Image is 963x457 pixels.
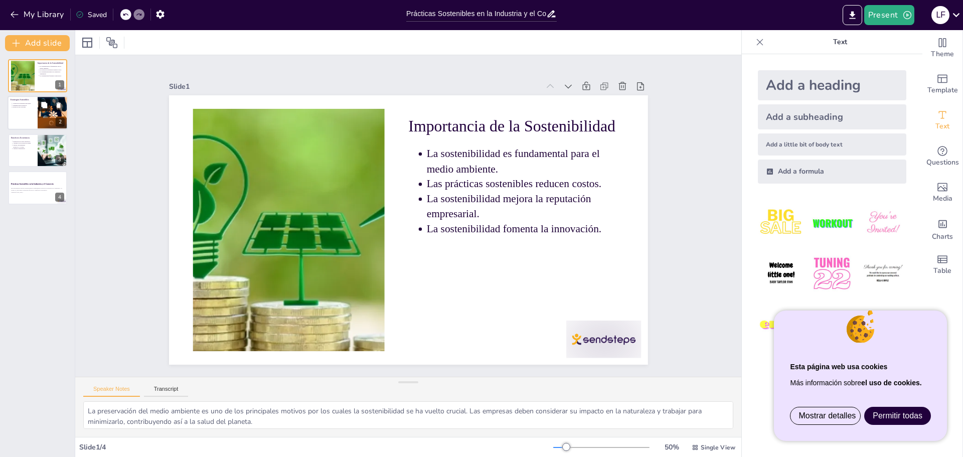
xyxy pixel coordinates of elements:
p: Más información sobre [790,375,931,391]
div: Add a subheading [758,104,906,129]
div: Saved [76,10,107,20]
span: Media [933,193,952,204]
span: Mostrar detalles [798,411,856,420]
div: 2 [56,118,65,127]
span: Theme [931,49,954,60]
div: 4 [8,171,67,204]
p: Las prácticas sostenibles reducen costos. [426,177,623,192]
button: L F [931,5,949,25]
a: el uso de cookies. [861,379,922,387]
p: Esta presentación aborda la importancia de implementar prácticas sostenibles en la industria y el... [11,188,64,191]
span: Template [927,85,958,96]
button: Speaker Notes [83,386,140,397]
span: Position [106,37,118,49]
span: Permitir todas [873,411,922,420]
button: Duplicate Slide [38,99,50,111]
div: Add a heading [758,70,906,100]
button: My Library [8,7,68,23]
div: 50 % [660,442,684,452]
div: Layout [79,35,95,51]
p: Aumento de la lealtad del cliente. [13,142,35,144]
p: Reducción de costos operativos. [13,140,35,142]
p: La sostenibilidad fomenta la innovación. [40,75,64,77]
div: Add ready made slides [922,66,962,102]
textarea: La preservación del medio ambiente es uno de los principales motivos por los cuales la sostenibil... [83,401,733,429]
p: Promoción del reciclaje. [13,106,35,108]
a: Permitir todas [865,407,930,424]
p: La sostenibilidad fomenta la innovación. [426,221,623,236]
strong: Esta página web usa cookies [790,363,887,371]
p: La sostenibilidad es fundamental para el medio ambiente. [40,66,64,69]
img: 6.jpeg [860,250,906,297]
div: 2 [8,96,68,130]
img: 7.jpeg [758,301,805,348]
div: Add charts and graphs [922,211,962,247]
div: Get real-time input from your audience [922,138,962,175]
p: Optimización de recursos. [13,104,35,106]
button: Delete Slide [53,99,65,111]
p: Importancia de la Sostenibilidad [38,62,64,65]
a: Mostrar detalles [790,407,864,424]
p: Generated with [URL] [11,191,64,193]
span: Text [935,121,949,132]
button: Transcript [144,386,189,397]
p: La sostenibilidad es fundamental para el medio ambiente. [426,146,623,177]
div: 1 [55,80,64,89]
p: Text [768,30,912,54]
p: Estrategias Sostenibles [11,99,35,102]
strong: Prácticas Sostenibles en la Industria y el Comercio [11,183,54,185]
p: Beneficios Económicos [11,136,35,139]
span: Table [933,265,951,276]
div: Add a formula [758,160,906,184]
p: La sostenibilidad mejora la reputación empresarial. [426,191,623,221]
div: 1 [8,59,67,92]
p: Nuevas oportunidades [PERSON_NAME]. [13,144,35,147]
span: Charts [932,231,953,242]
button: Present [864,5,914,25]
button: Add slide [5,35,70,51]
img: 3.jpeg [860,200,906,246]
div: 3 [55,155,64,164]
img: 1.jpeg [758,200,805,246]
div: Slide 1 / 4 [79,442,553,452]
span: Questions [926,157,959,168]
p: Las prácticas sostenibles reducen costos. [40,69,64,71]
img: 4.jpeg [758,250,805,297]
div: Add a table [922,247,962,283]
p: Ventajas competitivas. [13,148,35,150]
div: Slide 1 [169,82,540,91]
p: La sostenibilidad mejora la reputación empresarial. [40,71,64,75]
p: Importancia de la Sostenibilidad [408,115,624,137]
img: 5.jpeg [809,250,855,297]
div: Add text boxes [922,102,962,138]
div: Change the overall theme [922,30,962,66]
button: Export to PowerPoint [843,5,862,25]
div: 4 [55,193,64,202]
div: Add a little bit of body text [758,133,906,156]
input: Insert title [406,7,546,21]
img: 2.jpeg [809,200,855,246]
div: Add images, graphics, shapes or video [922,175,962,211]
p: Adopción de energías renovables. [13,103,35,105]
div: L F [931,6,949,24]
span: Single View [701,443,735,451]
div: 3 [8,134,67,167]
